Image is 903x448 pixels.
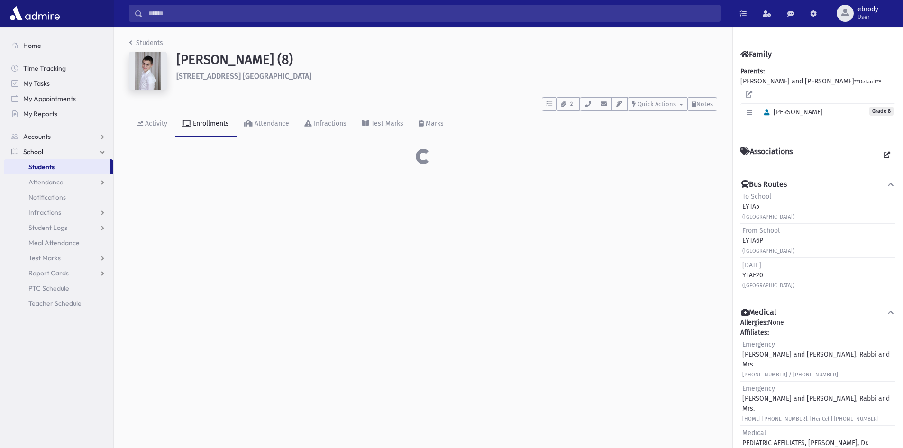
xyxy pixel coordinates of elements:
[28,178,64,186] span: Attendance
[4,159,110,174] a: Students
[28,193,66,201] span: Notifications
[176,52,717,68] h1: [PERSON_NAME] (8)
[742,384,775,393] span: Emergency
[878,147,895,164] a: View all Associations
[4,106,113,121] a: My Reports
[28,269,69,277] span: Report Cards
[4,61,113,76] a: Time Tracking
[28,284,69,293] span: PTC Schedule
[4,76,113,91] a: My Tasks
[8,4,62,23] img: AdmirePro
[740,50,772,59] h4: Family
[742,384,894,423] div: [PERSON_NAME] and [PERSON_NAME], Rabbi and Mrs.
[176,72,717,81] h6: [STREET_ADDRESS] [GEOGRAPHIC_DATA]
[312,119,347,128] div: Infractions
[4,91,113,106] a: My Appointments
[742,283,794,289] small: ([GEOGRAPHIC_DATA])
[4,296,113,311] a: Teacher Schedule
[28,299,82,308] span: Teacher Schedule
[742,214,794,220] small: ([GEOGRAPHIC_DATA])
[740,66,895,131] div: [PERSON_NAME] and [PERSON_NAME]
[4,250,113,265] a: Test Marks
[741,180,787,190] h4: Bus Routes
[742,192,794,221] div: EYTA5
[741,308,776,318] h4: Medical
[760,108,823,116] span: [PERSON_NAME]
[129,38,163,52] nav: breadcrumb
[638,101,676,108] span: Quick Actions
[4,190,113,205] a: Notifications
[23,147,43,156] span: School
[28,163,55,171] span: Students
[4,38,113,53] a: Home
[742,192,771,201] span: To School
[28,208,61,217] span: Infractions
[175,111,237,137] a: Enrollments
[857,13,878,21] span: User
[742,260,794,290] div: YTAF20
[253,119,289,128] div: Attendance
[143,5,720,22] input: Search
[23,41,41,50] span: Home
[129,111,175,137] a: Activity
[740,319,768,327] b: Allergies:
[869,107,894,116] span: Grade 8
[742,226,794,256] div: EYTA6P
[23,64,66,73] span: Time Tracking
[742,416,879,422] small: [HOME] [PHONE_NUMBER], [Her Cell] [PHONE_NUMBER]
[740,180,895,190] button: Bus Routes
[297,111,354,137] a: Infractions
[4,235,113,250] a: Meal Attendance
[23,94,76,103] span: My Appointments
[4,265,113,281] a: Report Cards
[687,97,717,111] button: Notes
[740,67,765,75] b: Parents:
[742,248,794,254] small: ([GEOGRAPHIC_DATA])
[28,238,80,247] span: Meal Attendance
[742,339,894,379] div: [PERSON_NAME] and [PERSON_NAME], Rabbi and Mrs.
[28,223,67,232] span: Student Logs
[4,281,113,296] a: PTC Schedule
[740,147,793,164] h4: Associations
[237,111,297,137] a: Attendance
[556,97,580,111] button: 2
[354,111,411,137] a: Test Marks
[742,372,838,378] small: [PHONE_NUMBER] / [PHONE_NUMBER]
[191,119,229,128] div: Enrollments
[129,39,163,47] a: Students
[28,254,61,262] span: Test Marks
[696,101,713,108] span: Notes
[4,129,113,144] a: Accounts
[4,205,113,220] a: Infractions
[567,100,575,109] span: 2
[740,329,769,337] b: Affiliates:
[742,429,766,437] span: Medical
[23,79,50,88] span: My Tasks
[143,119,167,128] div: Activity
[742,227,780,235] span: From School
[742,261,761,269] span: [DATE]
[740,308,895,318] button: Medical
[424,119,444,128] div: Marks
[628,97,687,111] button: Quick Actions
[23,110,57,118] span: My Reports
[23,132,51,141] span: Accounts
[4,174,113,190] a: Attendance
[369,119,403,128] div: Test Marks
[411,111,451,137] a: Marks
[742,340,775,348] span: Emergency
[4,144,113,159] a: School
[857,6,878,13] span: ebrody
[4,220,113,235] a: Student Logs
